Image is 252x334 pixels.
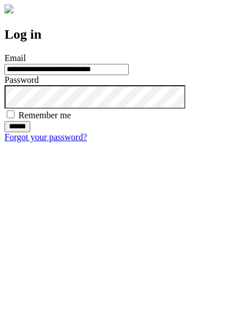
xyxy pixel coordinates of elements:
[4,53,26,63] label: Email
[18,110,71,120] label: Remember me
[4,4,13,13] img: logo-4e3dc11c47720685a147b03b5a06dd966a58ff35d612b21f08c02c0306f2b779.png
[4,132,87,142] a: Forgot your password?
[4,75,39,85] label: Password
[4,27,248,42] h2: Log in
